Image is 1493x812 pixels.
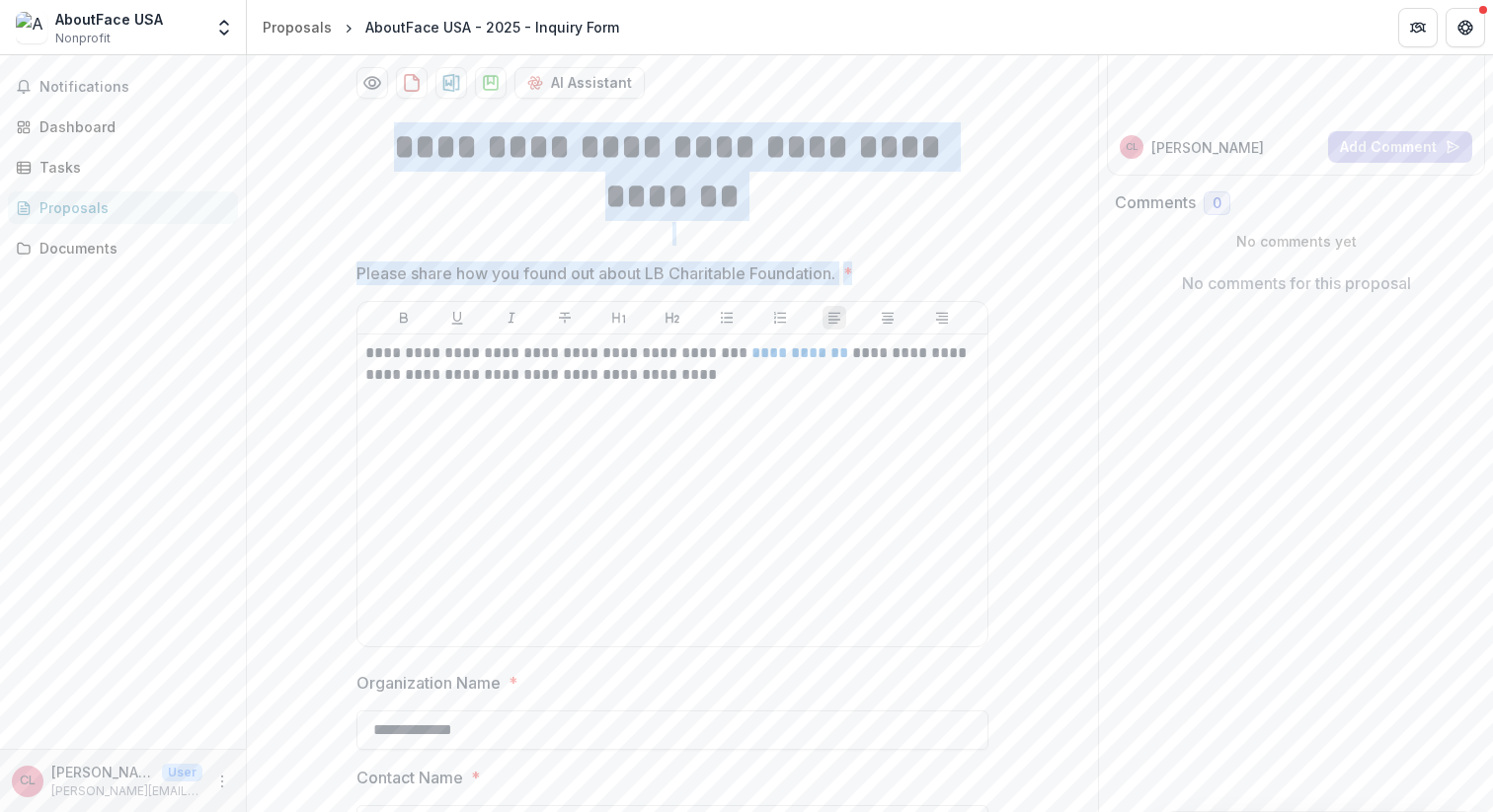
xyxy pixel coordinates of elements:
[500,306,523,330] button: Italicize
[661,306,684,330] button: Heading 2
[39,197,222,218] div: Proposals
[255,13,627,41] nav: breadcrumb
[392,306,416,330] button: Bold
[356,261,835,285] p: Please share how you found out about LB Charitable Foundation.
[20,775,36,787] div: Carol LaBranche
[435,67,467,99] button: download-proposal
[51,762,154,782] p: [PERSON_NAME]
[514,67,645,99] button: AI Assistant
[8,151,238,184] a: Tasks
[55,30,111,47] span: Nonprofit
[263,17,332,37] div: Proposals
[1151,137,1264,158] p: [PERSON_NAME]
[356,671,501,695] p: Organization Name
[1126,142,1139,152] div: Carol LaBranche
[39,238,222,258] div: Documents
[210,770,234,793] button: More
[396,67,428,99] button: download-proposal
[1115,231,1477,252] p: No comments yet
[8,111,238,143] a: Dashboard
[51,782,202,800] p: [PERSON_NAME][EMAIL_ADDRESS][DOMAIN_NAME]
[255,13,340,41] a: Proposals
[365,17,619,37] div: AboutFace USA - 2025 - Inquiry Form
[162,764,202,781] p: User
[876,306,900,330] button: Align Center
[607,306,631,330] button: Heading 1
[356,766,463,789] p: Contact Name
[39,116,222,137] div: Dashboard
[553,306,577,330] button: Strike
[1446,8,1485,47] button: Get Help
[356,67,388,99] button: Preview abf6f44e-acd6-4b5e-988c-4e743265481d-0.pdf
[8,191,238,224] a: Proposals
[1398,8,1438,47] button: Partners
[39,157,222,178] div: Tasks
[1115,193,1196,212] h2: Comments
[210,8,238,47] button: Open entity switcher
[823,306,846,330] button: Align Left
[445,306,469,330] button: Underline
[55,9,163,30] div: AboutFace USA
[16,12,47,43] img: AboutFace USA
[1182,271,1411,295] p: No comments for this proposal
[8,232,238,264] a: Documents
[8,71,238,103] button: Notifications
[768,306,792,330] button: Ordered List
[1328,131,1472,163] button: Add Comment
[475,67,507,99] button: download-proposal
[715,306,739,330] button: Bullet List
[930,306,954,330] button: Align Right
[1213,195,1221,212] span: 0
[39,79,230,96] span: Notifications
